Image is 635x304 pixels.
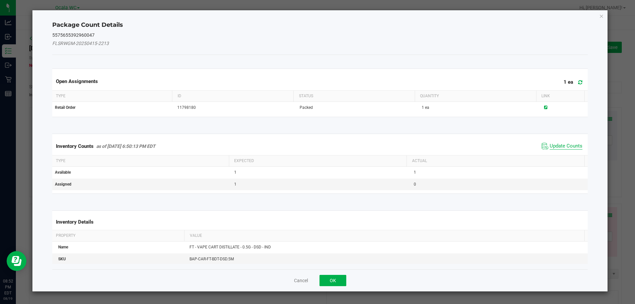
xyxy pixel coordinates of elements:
span: ID [178,94,181,98]
span: 1 [234,182,236,187]
span: as of [DATE] 6:50:13 PM EDT [96,144,155,149]
span: 1 [234,170,236,175]
span: SKU [58,257,66,261]
span: Expected [234,158,254,163]
span: Value [190,233,202,238]
span: Status [299,94,313,98]
span: Quantity [420,94,439,98]
span: Available [55,170,71,175]
span: Retail Order [55,105,75,110]
span: ea [568,79,573,85]
button: OK [319,275,346,286]
iframe: Resource center [7,251,26,271]
span: BAP-CAR-FT-BDT-DSD.5M [190,257,234,261]
span: Open Assignments [56,78,98,84]
span: Update Counts [550,143,582,150]
span: ea [425,105,429,110]
span: Type [56,94,65,98]
span: FT - VAPE CART DISTILLATE - 0.5G - DSD - IND [190,245,271,249]
h5: 5575655392960047 [52,33,588,38]
span: 11798180 [177,105,196,110]
h4: Package Count Details [52,21,588,29]
span: Assigned [55,182,71,187]
span: 0 [414,182,416,187]
button: Close [599,12,604,20]
span: 1 [414,170,416,175]
span: Property [56,233,75,238]
span: Name [58,245,68,249]
span: Type [56,158,65,163]
span: Link [541,94,550,98]
span: Inventory Details [56,219,94,225]
span: 1 [422,105,424,110]
button: Cancel [294,277,308,284]
span: 1 [564,79,567,85]
h5: FLSRWGM-20250415-2213 [52,41,588,46]
span: Actual [412,158,427,163]
span: Packed [300,105,313,110]
span: Inventory Counts [56,143,94,149]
